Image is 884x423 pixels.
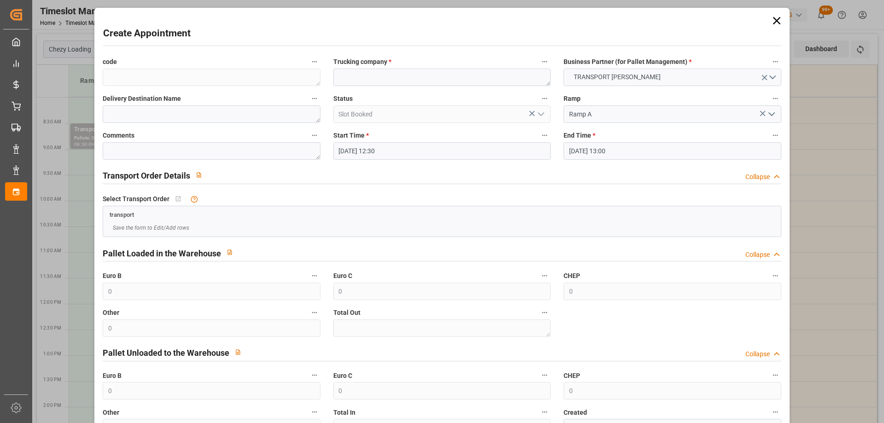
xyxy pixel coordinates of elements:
span: Status [333,94,353,104]
span: Euro C [333,271,352,281]
button: Business Partner (for Pallet Management) * [769,56,781,68]
button: Trucking company * [539,56,551,68]
div: Collapse [745,250,770,260]
button: Euro C [539,270,551,282]
button: open menu [764,107,778,122]
div: Collapse [745,172,770,182]
span: Euro B [103,371,122,381]
input: Type to search/select [333,105,551,123]
span: Business Partner (for Pallet Management) [564,57,692,67]
span: End Time [564,131,595,140]
button: Start Time * [539,129,551,141]
span: Total In [333,408,355,417]
input: DD-MM-YYYY HH:MM [564,142,781,160]
span: code [103,57,117,67]
span: Other [103,308,119,318]
span: Euro B [103,271,122,281]
button: Delivery Destination Name [308,93,320,104]
button: Euro C [539,369,551,381]
button: View description [190,166,208,184]
button: Other [308,406,320,418]
input: DD-MM-YYYY HH:MM [333,142,551,160]
span: CHEP [564,271,580,281]
input: Type to search/select [564,105,781,123]
button: View description [221,243,238,261]
span: Trucking company [333,57,391,67]
button: Status [539,93,551,104]
span: CHEP [564,371,580,381]
button: Other [308,307,320,319]
span: Delivery Destination Name [103,94,181,104]
button: Comments [308,129,320,141]
button: Ramp [769,93,781,104]
button: code [308,56,320,68]
button: Euro B [308,270,320,282]
span: Select Transport Order [103,194,169,204]
span: Other [103,408,119,417]
button: Total In [539,406,551,418]
span: transport [110,211,134,218]
button: CHEP [769,369,781,381]
h2: Create Appointment [103,26,191,41]
button: End Time * [769,129,781,141]
div: Collapse [745,349,770,359]
button: Euro B [308,369,320,381]
a: transport [110,210,134,218]
button: Created [769,406,781,418]
button: open menu [534,107,547,122]
button: Total Out [539,307,551,319]
span: Euro C [333,371,352,381]
h2: Transport Order Details [103,169,190,182]
span: Total Out [333,308,361,318]
button: CHEP [769,270,781,282]
span: TRANSPORT [PERSON_NAME] [569,72,665,82]
span: Ramp [564,94,581,104]
h2: Pallet Loaded in the Warehouse [103,247,221,260]
button: View description [229,343,247,361]
span: Comments [103,131,134,140]
h2: Pallet Unloaded to the Warehouse [103,347,229,359]
span: Save the form to Edit/Add rows [113,224,189,232]
button: open menu [564,69,781,86]
span: Start Time [333,131,369,140]
span: Created [564,408,587,417]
